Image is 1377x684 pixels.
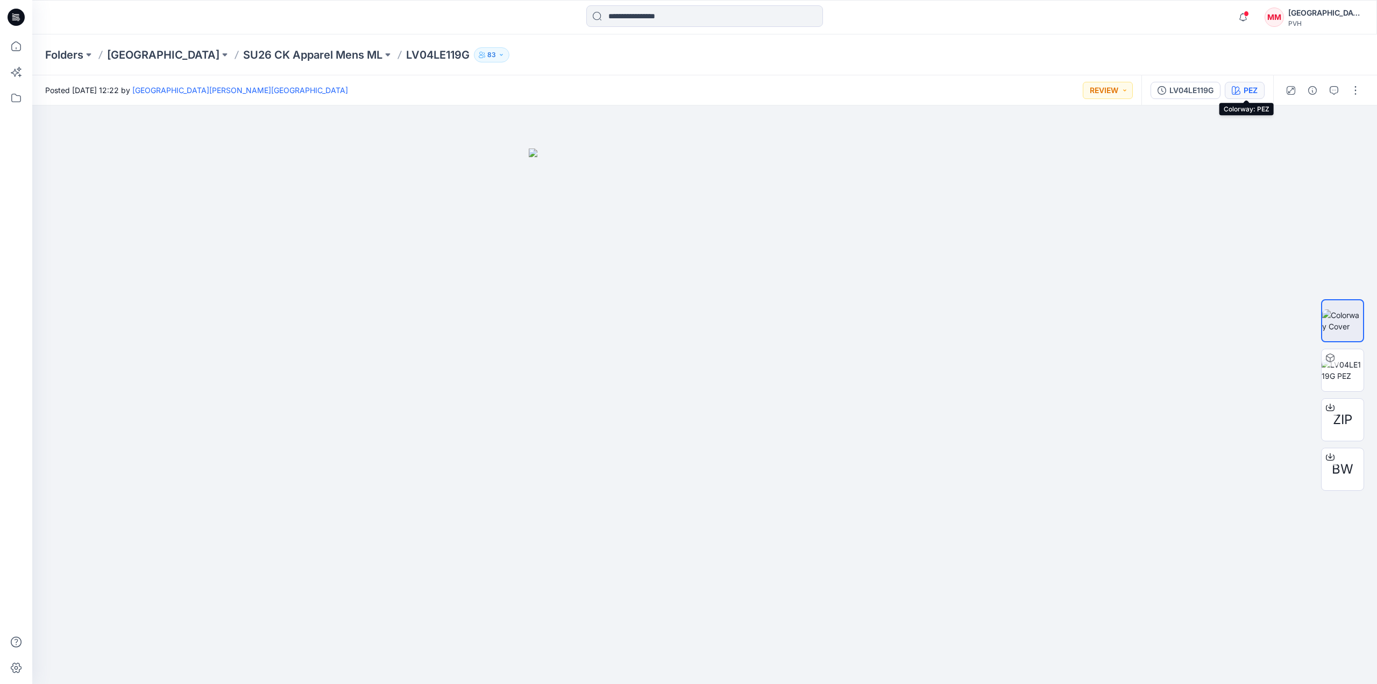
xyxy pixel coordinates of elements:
[1151,82,1220,99] button: LV04LE119G
[1322,359,1364,382] img: LV04LE119G PEZ
[1322,309,1363,332] img: Colorway Cover
[406,47,470,62] p: LV04LE119G
[1169,84,1213,96] div: LV04LE119G
[1333,410,1352,429] span: ZIP
[243,47,382,62] a: SU26 CK Apparel Mens ML
[1332,460,1353,479] span: BW
[1288,6,1364,19] div: [GEOGRAPHIC_DATA][PERSON_NAME][GEOGRAPHIC_DATA]
[1225,82,1265,99] button: PEZ
[487,49,496,61] p: 83
[1288,19,1364,27] div: PVH
[474,47,509,62] button: 83
[1265,8,1284,27] div: MM
[45,84,348,96] span: Posted [DATE] 12:22 by
[107,47,219,62] a: [GEOGRAPHIC_DATA]
[45,47,83,62] a: Folders
[1244,84,1258,96] div: PEZ
[1304,82,1321,99] button: Details
[132,86,348,95] a: [GEOGRAPHIC_DATA][PERSON_NAME][GEOGRAPHIC_DATA]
